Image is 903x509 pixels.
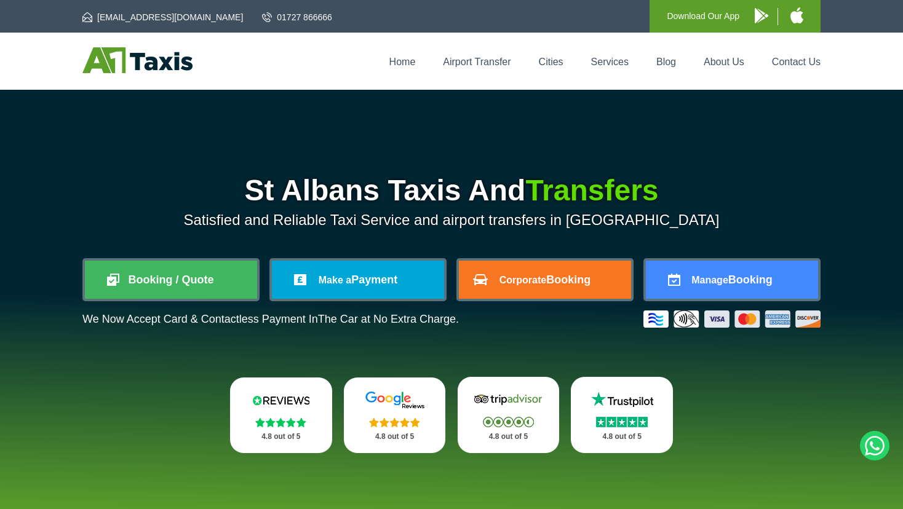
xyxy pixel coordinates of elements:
[646,261,818,299] a: ManageBooking
[643,310,821,328] img: Credit And Debit Cards
[318,313,459,325] span: The Car at No Extra Charge.
[459,261,631,299] a: CorporateBooking
[82,211,821,229] p: Satisfied and Reliable Taxi Service and airport transfers in [GEOGRAPHIC_DATA]
[244,429,319,444] p: 4.8 out of 5
[584,429,659,444] p: 4.8 out of 5
[596,417,648,427] img: Stars
[82,176,821,205] h1: St Albans Taxis And
[262,11,332,23] a: 01727 866666
[656,57,676,67] a: Blog
[82,313,459,326] p: We Now Accept Card & Contactless Payment In
[82,11,243,23] a: [EMAIL_ADDRESS][DOMAIN_NAME]
[389,57,416,67] a: Home
[525,174,658,207] span: Transfers
[358,391,432,409] img: Google
[471,390,545,409] img: Tripadvisor
[272,261,444,299] a: Make aPayment
[85,261,257,299] a: Booking / Quote
[82,47,193,73] img: A1 Taxis St Albans LTD
[483,417,534,427] img: Stars
[471,429,546,444] p: 4.8 out of 5
[319,275,351,285] span: Make a
[443,57,511,67] a: Airport Transfer
[571,377,673,453] a: Trustpilot Stars 4.8 out of 5
[585,390,659,409] img: Trustpilot
[772,57,821,67] a: Contact Us
[458,377,560,453] a: Tripadvisor Stars 4.8 out of 5
[691,275,728,285] span: Manage
[790,7,803,23] img: A1 Taxis iPhone App
[357,429,432,444] p: 4.8 out of 5
[344,377,446,453] a: Google Stars 4.8 out of 5
[255,417,306,427] img: Stars
[369,417,420,427] img: Stars
[667,9,739,24] p: Download Our App
[539,57,563,67] a: Cities
[499,275,546,285] span: Corporate
[244,391,318,409] img: Reviews.io
[230,377,332,453] a: Reviews.io Stars 4.8 out of 5
[704,57,744,67] a: About Us
[591,57,629,67] a: Services
[755,8,768,23] img: A1 Taxis Android App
